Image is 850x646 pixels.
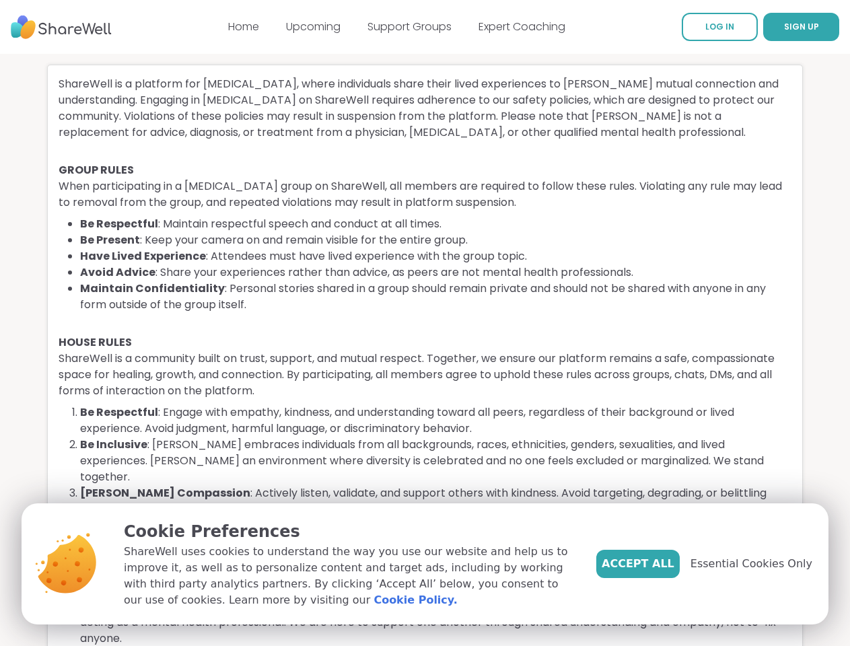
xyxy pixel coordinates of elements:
p: When participating in a [MEDICAL_DATA] group on ShareWell, all members are required to follow the... [59,178,791,211]
span: Essential Cookies Only [690,556,812,572]
p: ShareWell uses cookies to understand the way you use our website and help us to improve it, as we... [124,544,575,608]
p: ShareWell is a community built on trust, support, and mutual respect. Together, we ensure our pla... [59,351,791,399]
span: Accept All [602,556,674,572]
b: Maintain Confidentiality [80,281,225,296]
img: ShareWell Nav Logo [11,9,112,46]
a: Home [228,19,259,34]
b: Be Inclusive [80,437,147,452]
a: LOG IN [682,13,758,41]
p: Cookie Preferences [124,519,575,544]
li: : Keep your camera on and remain visible for the entire group. [80,232,791,248]
li: : Actively listen, validate, and support others with kindness. Avoid targeting, degrading, or bel... [80,485,791,517]
li: : Attendees must have lived experience with the group topic. [80,248,791,264]
li: : Engage with empathy, kindness, and understanding toward all peers, regardless of their backgrou... [80,404,791,437]
b: Have Lived Experience [80,248,206,264]
b: Be Respectful [80,404,158,420]
span: LOG IN [705,21,734,32]
h4: GROUP RULES [59,162,791,178]
li: : Maintain respectful speech and conduct at all times. [80,216,791,232]
li: : Share your experiences rather than advice, as peers are not mental health professionals. [80,264,791,281]
li: : Personal stories shared in a group should remain private and should not be shared with anyone i... [80,281,791,313]
a: Cookie Policy. [374,592,457,608]
a: Upcoming [286,19,341,34]
a: Expert Coaching [479,19,565,34]
button: SIGN UP [763,13,839,41]
button: Accept All [596,550,680,578]
p: ShareWell is a platform for [MEDICAL_DATA], where individuals share their lived experiences to [P... [59,76,791,141]
b: [PERSON_NAME] Compassion [80,485,250,501]
h4: HOUSE RULES [59,334,791,351]
b: Avoid Advice [80,264,155,280]
span: SIGN UP [784,21,819,32]
b: Be Present [80,232,140,248]
b: Be Respectful [80,216,158,231]
a: Support Groups [367,19,452,34]
li: : [PERSON_NAME] embraces individuals from all backgrounds, races, ethnicities, genders, sexualiti... [80,437,791,485]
